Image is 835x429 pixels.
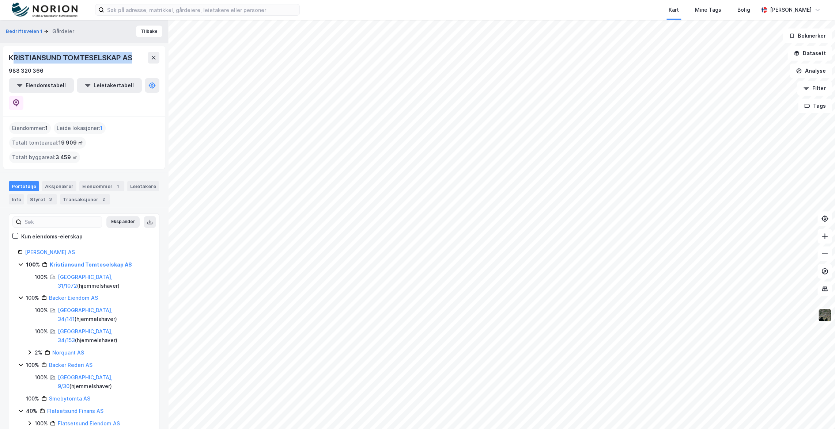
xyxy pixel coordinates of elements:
button: Tilbake [136,26,162,37]
div: 3 [47,196,54,203]
div: Bolig [737,5,750,14]
div: Info [9,194,24,204]
a: [PERSON_NAME] AS [25,249,75,255]
button: Filter [797,81,832,96]
a: [GEOGRAPHIC_DATA], 34/153 [58,328,113,343]
div: Gårdeier [52,27,74,36]
div: ( hjemmelshaver ) [58,373,150,391]
div: Kontrollprogram for chat [798,394,835,429]
div: ( hjemmelshaver ) [58,327,150,345]
div: 100% [35,306,48,315]
a: Smebytomta AS [49,395,90,402]
button: Analyse [790,64,832,78]
div: 988 320 366 [9,66,44,75]
a: [GEOGRAPHIC_DATA], 9/30 [58,374,113,389]
button: Datasett [787,46,832,61]
div: Eiendommer : [9,122,51,134]
a: [GEOGRAPHIC_DATA], 31/1072 [58,274,113,289]
div: Mine Tags [695,5,721,14]
div: Aksjonærer [42,181,76,191]
button: Ekspander [106,216,140,228]
div: Eiendommer [79,181,124,191]
div: 100% [35,373,48,382]
img: norion-logo.80e7a08dc31c2e691866.png [12,3,78,18]
a: Kristiansund Tomteselskap AS [50,261,132,268]
input: Søk på adresse, matrikkel, gårdeiere, leietakere eller personer [104,4,299,15]
span: 1 [45,124,48,133]
img: 9k= [818,308,832,322]
input: Søk [22,217,102,227]
a: Backer Eiendom AS [49,295,98,301]
a: Flatsetsund Eiendom AS [58,420,120,426]
div: Leietakere [127,181,159,191]
button: Bedriftsveien 1 [6,28,44,35]
span: 1 [100,124,103,133]
div: Kart [669,5,679,14]
span: 19 909 ㎡ [58,138,83,147]
div: 2% [35,348,42,357]
div: 1 [114,183,121,190]
div: 100% [35,273,48,281]
div: 100% [26,260,40,269]
div: Portefølje [9,181,39,191]
div: Totalt byggareal : [9,152,80,163]
div: 2 [100,196,107,203]
button: Tags [798,99,832,113]
a: [GEOGRAPHIC_DATA], 34/141 [58,307,113,322]
div: Transaksjoner [60,194,110,204]
div: Leide lokasjoner : [54,122,106,134]
div: ( hjemmelshaver ) [58,273,150,290]
div: Kun eiendoms-eierskap [21,232,83,241]
div: Styret [27,194,57,204]
button: Bokmerker [783,28,832,43]
div: 100% [26,294,39,302]
div: KRISTIANSUND TOMTESELSKAP AS [9,52,133,64]
div: [PERSON_NAME] [770,5,812,14]
a: Norquant AS [52,349,84,356]
div: 100% [26,361,39,369]
a: Backer Rederi AS [49,362,92,368]
span: 3 459 ㎡ [56,153,77,162]
div: 100% [35,327,48,336]
button: Leietakertabell [77,78,142,93]
div: 100% [26,394,39,403]
a: Flatsetsund Finans AS [47,408,103,414]
div: ( hjemmelshaver ) [58,306,150,323]
iframe: Chat Widget [798,394,835,429]
div: 100% [35,419,48,428]
div: 40% [26,407,37,415]
button: Eiendomstabell [9,78,74,93]
div: Totalt tomteareal : [9,137,86,149]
